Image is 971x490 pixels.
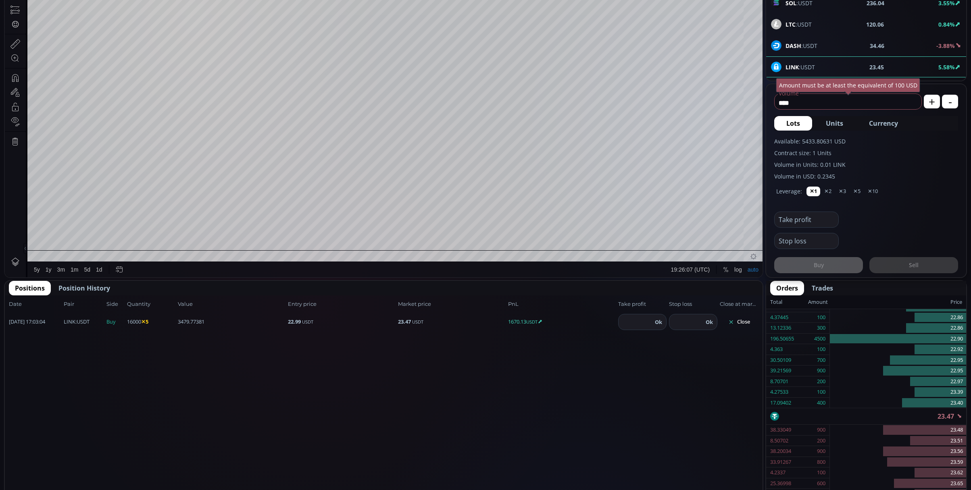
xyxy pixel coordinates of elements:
span: Entry price [288,300,396,308]
span: Buy [106,318,125,326]
label: Contract size: 1 Units [774,149,958,157]
div: 1.289K [47,29,63,35]
div: 23.47 [124,20,138,26]
div: 5y [29,353,35,360]
label: Available: 5433.80631 USD [774,137,958,145]
button: ✕2 [821,187,835,196]
div: 4.37445 [770,312,788,323]
span: Orders [776,283,798,293]
button: Position History [52,281,116,295]
button: Currency [857,116,910,131]
span: Lots [786,118,800,128]
button: Trades [806,281,839,295]
label: Volume in USD: 0.2345 [774,172,958,181]
div: 22.95 [830,355,966,366]
div: 22.90 [830,334,966,345]
b: -3.88% [936,42,955,50]
div:  [7,108,14,115]
label: Volume in Units: 0.01 LINK [774,160,958,169]
small: USDT [302,319,313,325]
div: Amount must be at least the equivalent of 100 USD [776,78,920,92]
div: 23.46 [104,20,118,26]
span: PnL [508,300,616,308]
button: - [942,95,958,108]
div: Go to [108,349,121,364]
div: 25.36998 [770,478,791,489]
div: 22.86 [830,312,966,323]
small: USDT [412,319,423,325]
div: 22.97 [830,376,966,387]
div: 800 [817,457,825,467]
button: ✕1 [806,187,820,196]
span: Position History [58,283,110,293]
span: :USDT [786,20,812,29]
span: Side [106,300,125,308]
div: 100 [817,467,825,478]
div: 900 [817,425,825,435]
div: 4.363 [770,344,783,355]
button: Ok [652,318,665,326]
span: :USDT [64,318,90,326]
div: 23.40 [830,398,966,408]
div: 17.09402 [770,398,791,408]
span: :USDT [786,42,817,50]
span: 16000 [127,318,175,326]
div: 13.12336 [770,323,791,333]
span: Quantity [127,300,175,308]
div: 900 [817,365,825,376]
b: 34.46 [870,42,884,50]
div: 8.50702 [770,436,788,446]
button: ✕5 [850,187,864,196]
span: Trades [812,283,833,293]
div: 23.59 [830,457,966,468]
span: [DATE] 17:03:04 [9,318,61,326]
div: 23.62 [830,467,966,478]
button: ✕3 [836,187,849,196]
span: 3479.77381 [178,318,285,326]
label: Leverage: [776,187,802,195]
small: USDT [526,319,538,325]
div: 1 m [67,4,75,11]
b: ✕5 [141,318,148,325]
div: Toggle Auto Scale [740,349,756,364]
span: Currency [869,118,898,128]
div: 23.51 [830,436,966,446]
div: Compare [109,4,133,11]
span: Pair [64,300,104,308]
b: LTC [786,21,796,28]
div: 39.21569 [770,365,791,376]
div: 5d [79,353,86,360]
div: 22.86 [830,323,966,334]
span: Units [826,118,843,128]
span: Take profit [618,300,667,308]
div: C [159,20,163,26]
button: Units [814,116,855,131]
div: 3m [52,353,60,360]
button: + [924,95,940,108]
span: Positions [15,283,45,293]
span: 19:26:07 (UTC) [666,353,705,360]
div: Market open [86,19,94,26]
div: Price [828,297,962,307]
div: 8.70701 [770,376,788,387]
div: 100 [817,344,825,355]
div: 200 [817,436,825,446]
div: 200 [817,376,825,387]
b: 120.06 [866,20,884,29]
div: 23.46 [143,20,156,26]
button: ✕10 [865,187,881,196]
div: auto [743,353,754,360]
span: Value [178,300,285,308]
div: H [120,20,124,26]
span: 1670.13 [508,318,616,326]
div: 1d [91,353,98,360]
b: 23.47 [398,318,411,325]
div: 100 [817,387,825,397]
div: 38.33049 [770,425,791,435]
div: 38.20034 [770,446,791,457]
div: log [729,353,737,360]
div: 22.95 [830,365,966,376]
span: Stop loss [669,300,717,308]
button: Ok [703,318,715,326]
div: 23.47 [766,408,966,424]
